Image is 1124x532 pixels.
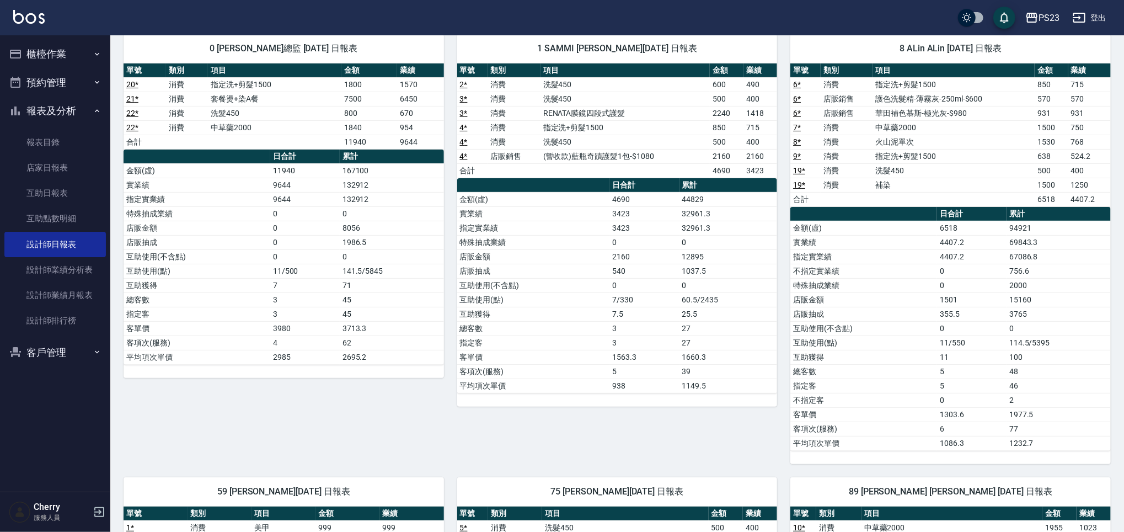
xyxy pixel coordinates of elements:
th: 類別 [188,507,251,521]
td: 524.2 [1068,149,1111,163]
table: a dense table [790,63,1111,207]
a: 設計師業績分析表 [4,257,106,283]
td: 638 [1035,149,1068,163]
td: 32961.3 [679,221,778,235]
td: 2 [1007,393,1111,407]
td: 指定洗+剪髮1500 [873,77,1035,92]
td: 中草藥2000 [873,120,1035,135]
button: 客戶管理 [4,338,106,367]
td: 45 [340,307,444,321]
td: 62 [340,336,444,350]
td: 100 [1007,350,1111,364]
span: 75 [PERSON_NAME][DATE] 日報表 [470,486,764,497]
td: 互助使用(不含點) [124,249,270,264]
td: 1149.5 [679,379,778,393]
td: 總客數 [124,292,270,307]
td: 4407.2 [937,235,1007,249]
td: 3 [270,292,340,307]
td: 指定客 [124,307,270,321]
a: 互助點數明細 [4,206,106,231]
td: 0 [609,278,679,292]
td: RENATA膜鏡四段式護髮 [540,106,710,120]
td: 互助使用(點) [124,264,270,278]
td: 客單價 [790,407,937,422]
td: 2985 [270,350,340,364]
td: 消費 [821,77,873,92]
td: 消費 [821,149,873,163]
button: PS23 [1021,7,1064,29]
td: 實業績 [124,178,270,192]
td: 店販銷售 [821,92,873,106]
td: 540 [609,264,679,278]
td: 1501 [937,292,1007,307]
p: 服務人員 [34,513,90,523]
td: 5 [937,364,1007,379]
a: 設計師日報表 [4,232,106,257]
th: 單號 [790,507,816,521]
th: 金額 [709,507,743,521]
td: 570 [1068,92,1111,106]
td: 洗髮450 [873,163,1035,178]
td: 消費 [821,135,873,149]
a: 報表目錄 [4,130,106,155]
button: save [993,7,1015,29]
td: 互助獲得 [124,278,270,292]
td: 94921 [1007,221,1111,235]
th: 項目 [540,63,710,78]
td: 2695.2 [340,350,444,364]
td: 店販金額 [790,292,937,307]
img: Person [9,501,31,523]
td: 2160 [710,149,743,163]
td: 金額(虛) [457,192,610,206]
td: 0 [679,235,778,249]
td: 11 [937,350,1007,364]
td: 2240 [710,106,743,120]
td: 1500 [1035,178,1068,192]
td: 500 [710,135,743,149]
th: 金額 [1042,507,1077,521]
th: 金額 [710,63,743,78]
h5: Cherry [34,502,90,513]
button: 櫃檯作業 [4,40,106,68]
table: a dense table [457,63,778,178]
td: 平均項次單價 [124,350,270,364]
td: 套餐燙+染A餐 [208,92,341,106]
td: 715 [1068,77,1111,92]
td: 客項次(服務) [124,336,270,350]
th: 類別 [816,507,861,521]
td: 3423 [743,163,777,178]
td: 指定客 [457,336,610,350]
td: 768 [1068,135,1111,149]
th: 單號 [457,507,489,521]
td: 消費 [488,77,540,92]
span: 8 ALin ALin [DATE] 日報表 [804,43,1098,54]
th: 累計 [679,178,778,193]
td: 3713.3 [340,321,444,336]
td: 954 [397,120,444,135]
th: 項目 [873,63,1035,78]
td: 補染 [873,178,1035,192]
td: 消費 [821,163,873,178]
td: 850 [710,120,743,135]
td: 指定實業績 [790,249,937,264]
td: 400 [743,92,777,106]
th: 類別 [821,63,873,78]
td: 消費 [166,77,208,92]
td: 931 [1035,106,1068,120]
span: 89 [PERSON_NAME] [PERSON_NAME] [DATE] 日報表 [804,486,1098,497]
td: 消費 [488,120,540,135]
td: 67086.8 [1007,249,1111,264]
td: 店販銷售 [488,149,540,163]
th: 金額 [341,63,397,78]
td: 1037.5 [679,264,778,278]
td: 1800 [341,77,397,92]
td: 0 [937,321,1007,336]
td: 1660.3 [679,350,778,364]
td: 132912 [340,192,444,206]
td: 火山泥單次 [873,135,1035,149]
td: 1303.6 [937,407,1007,422]
td: 特殊抽成業績 [457,235,610,249]
td: 指定客 [790,379,937,393]
td: 店販金額 [457,249,610,264]
td: 金額(虛) [124,163,270,178]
